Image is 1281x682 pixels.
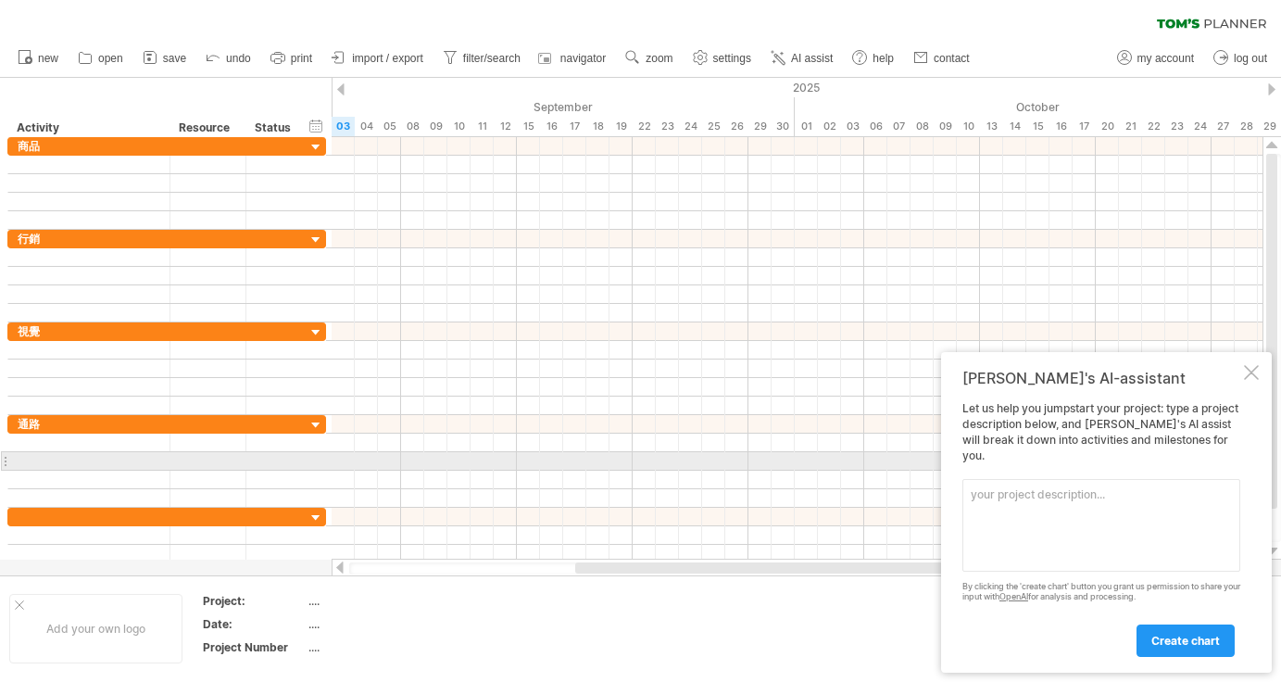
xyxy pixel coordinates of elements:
[401,117,424,136] div: Monday, 8 September 2025
[911,117,934,136] div: Wednesday, 8 October 2025
[291,52,312,65] span: print
[203,593,305,609] div: Project:
[352,52,423,65] span: import / export
[848,46,899,70] a: help
[609,117,633,136] div: Friday, 19 September 2025
[679,117,702,136] div: Wednesday, 24 September 2025
[203,616,305,632] div: Date:
[179,119,235,137] div: Resource
[494,117,517,136] div: Friday, 12 September 2025
[748,117,772,136] div: Monday, 29 September 2025
[18,415,160,433] div: 通路
[962,582,1240,602] div: By clicking the 'create chart' button you grant us permission to share your input with for analys...
[999,591,1028,601] a: OpenAI
[1003,117,1026,136] div: Tuesday, 14 October 2025
[1073,117,1096,136] div: Friday, 17 October 2025
[772,117,795,136] div: Tuesday, 30 September 2025
[308,639,464,655] div: ....
[560,52,606,65] span: navigator
[255,119,295,137] div: Status
[138,46,192,70] a: save
[355,117,378,136] div: Thursday, 4 September 2025
[447,117,471,136] div: Wednesday, 10 September 2025
[1137,625,1235,657] a: create chart
[621,46,678,70] a: zoom
[163,52,186,65] span: save
[378,117,401,136] div: Friday, 5 September 2025
[1137,52,1194,65] span: my account
[962,401,1240,656] div: Let us help you jumpstart your project: type a project description below, and [PERSON_NAME]'s AI ...
[18,230,160,247] div: 行銷
[934,52,970,65] span: contact
[438,46,526,70] a: filter/search
[1235,117,1258,136] div: Tuesday, 28 October 2025
[471,117,494,136] div: Thursday, 11 September 2025
[18,322,160,340] div: 視覺
[1119,117,1142,136] div: Tuesday, 21 October 2025
[1026,117,1049,136] div: Wednesday, 15 October 2025
[725,117,748,136] div: Friday, 26 September 2025
[38,52,58,65] span: new
[795,117,818,136] div: Wednesday, 1 October 2025
[535,46,611,70] a: navigator
[1151,634,1220,648] span: create chart
[1096,117,1119,136] div: Monday, 20 October 2025
[201,46,257,70] a: undo
[266,46,318,70] a: print
[13,46,64,70] a: new
[702,117,725,136] div: Thursday, 25 September 2025
[1209,46,1273,70] a: log out
[1212,117,1235,136] div: Monday, 27 October 2025
[656,117,679,136] div: Tuesday, 23 September 2025
[308,593,464,609] div: ....
[73,46,129,70] a: open
[980,117,1003,136] div: Monday, 13 October 2025
[646,52,672,65] span: zoom
[1258,117,1281,136] div: Wednesday, 29 October 2025
[818,117,841,136] div: Thursday, 2 October 2025
[962,369,1240,387] div: [PERSON_NAME]'s AI-assistant
[713,52,751,65] span: settings
[17,119,159,137] div: Activity
[864,117,887,136] div: Monday, 6 October 2025
[424,117,447,136] div: Tuesday, 9 September 2025
[841,117,864,136] div: Friday, 3 October 2025
[586,117,609,136] div: Thursday, 18 September 2025
[791,52,833,65] span: AI assist
[1234,52,1267,65] span: log out
[332,117,355,136] div: Wednesday, 3 September 2025
[873,52,894,65] span: help
[1165,117,1188,136] div: Thursday, 23 October 2025
[285,97,795,117] div: September 2025
[9,594,182,663] div: Add your own logo
[688,46,757,70] a: settings
[1049,117,1073,136] div: Thursday, 16 October 2025
[517,117,540,136] div: Monday, 15 September 2025
[1142,117,1165,136] div: Wednesday, 22 October 2025
[226,52,251,65] span: undo
[308,616,464,632] div: ....
[98,52,123,65] span: open
[563,117,586,136] div: Wednesday, 17 September 2025
[766,46,838,70] a: AI assist
[540,117,563,136] div: Tuesday, 16 September 2025
[1112,46,1199,70] a: my account
[1188,117,1212,136] div: Friday, 24 October 2025
[909,46,975,70] a: contact
[327,46,429,70] a: import / export
[18,137,160,155] div: 商品
[957,117,980,136] div: Friday, 10 October 2025
[463,52,521,65] span: filter/search
[203,639,305,655] div: Project Number
[934,117,957,136] div: Thursday, 9 October 2025
[633,117,656,136] div: Monday, 22 September 2025
[887,117,911,136] div: Tuesday, 7 October 2025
